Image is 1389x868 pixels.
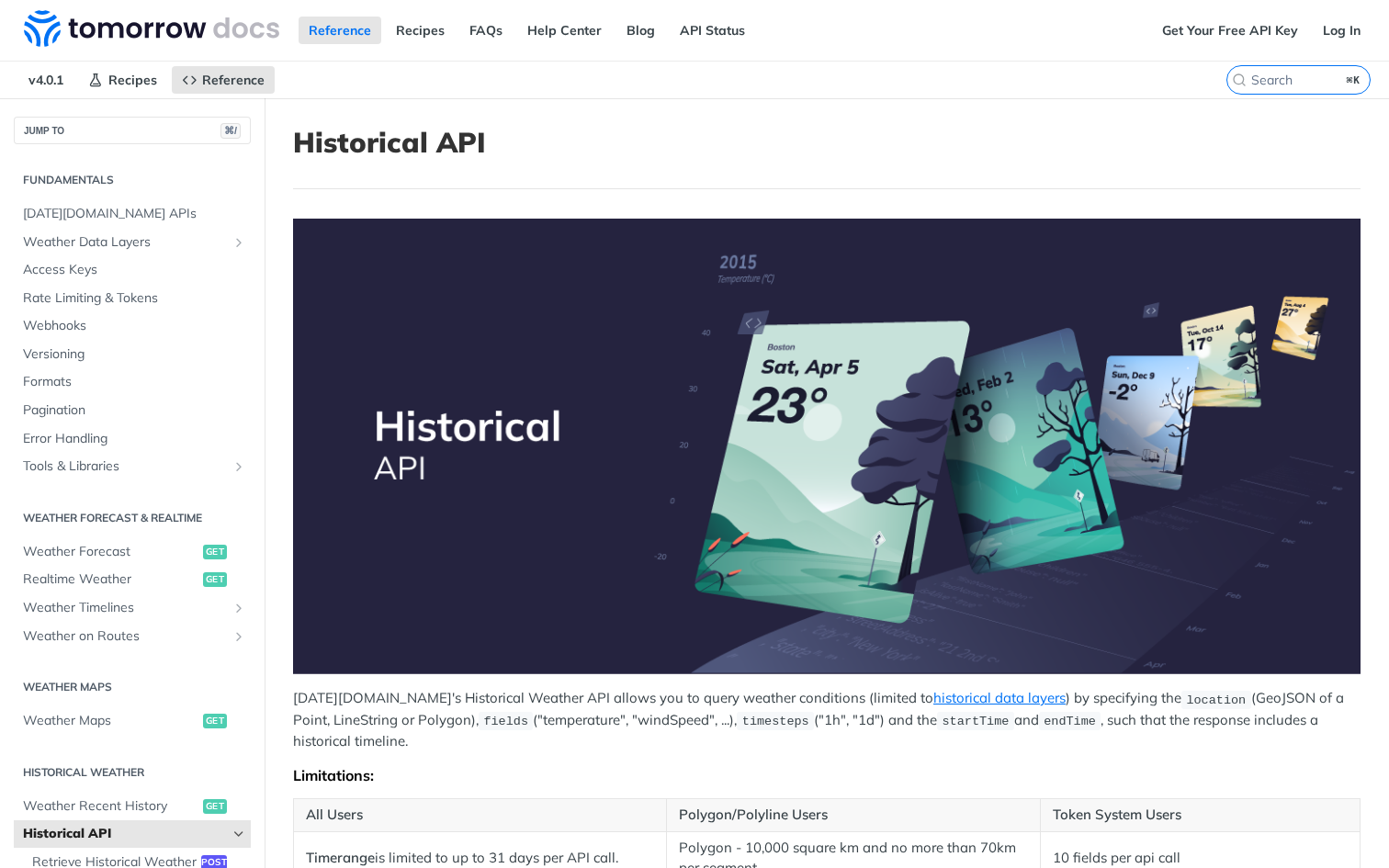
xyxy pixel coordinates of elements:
span: Expand image [293,219,1361,674]
button: Show subpages for Weather on Routes [231,629,246,644]
strong: Timerange [306,849,375,866]
img: Tomorrow.io Weather API Docs [24,10,279,47]
a: Rate Limiting & Tokens [14,285,251,312]
span: Tools & Libraries [23,457,227,476]
span: Error Handling [23,430,246,448]
a: Blog [616,17,665,44]
span: Weather Recent History [23,797,198,816]
a: Log In [1313,17,1371,44]
span: get [203,799,227,814]
p: [DATE][DOMAIN_NAME]'s Historical Weather API allows you to query weather conditions (limited to )... [293,688,1361,751]
h2: Weather Maps [14,679,251,695]
span: endTime [1044,715,1096,728]
span: location [1186,693,1246,706]
a: Recipes [386,17,455,44]
th: Token System Users [1040,799,1360,832]
h1: Historical API [293,126,1361,159]
a: Error Handling [14,425,251,453]
span: Historical API [23,825,227,843]
span: Pagination [23,401,246,420]
span: Weather on Routes [23,627,227,646]
div: Limitations: [293,766,1361,784]
svg: Search [1232,73,1247,87]
a: Tools & LibrariesShow subpages for Tools & Libraries [14,453,251,480]
a: [DATE][DOMAIN_NAME] APIs [14,200,251,228]
span: Rate Limiting & Tokens [23,289,246,308]
span: Weather Timelines [23,599,227,617]
a: Webhooks [14,312,251,340]
kbd: ⌘K [1342,71,1365,89]
span: Access Keys [23,261,246,279]
span: fields [483,715,528,728]
span: get [203,714,227,728]
a: Weather Mapsget [14,707,251,735]
a: Historical APIHide subpages for Historical API [14,820,251,848]
span: Recipes [108,72,157,88]
span: get [203,572,227,587]
a: Versioning [14,341,251,368]
a: historical data layers [933,689,1066,706]
th: Polygon/Polyline Users [667,799,1040,832]
a: Get Your Free API Key [1152,17,1308,44]
button: Show subpages for Weather Timelines [231,601,246,615]
button: Show subpages for Weather Data Layers [231,235,246,250]
a: Pagination [14,397,251,424]
h2: Weather Forecast & realtime [14,510,251,526]
a: Weather Data LayersShow subpages for Weather Data Layers [14,229,251,256]
a: Help Center [517,17,612,44]
button: Show subpages for Tools & Libraries [231,459,246,474]
a: Weather on RoutesShow subpages for Weather on Routes [14,623,251,650]
a: Weather TimelinesShow subpages for Weather Timelines [14,594,251,622]
span: [DATE][DOMAIN_NAME] APIs [23,205,246,223]
button: JUMP TO⌘/ [14,117,251,144]
span: Webhooks [23,317,246,335]
a: FAQs [459,17,513,44]
span: Reference [202,72,265,88]
th: All Users [294,799,667,832]
img: Historical-API.png [293,219,1361,674]
a: Realtime Weatherget [14,566,251,593]
a: Formats [14,368,251,396]
span: Weather Data Layers [23,233,227,252]
h2: Fundamentals [14,172,251,188]
span: ⌘/ [220,123,241,139]
a: Weather Forecastget [14,538,251,566]
span: v4.0.1 [18,66,73,94]
span: timesteps [742,715,809,728]
a: Recipes [78,66,167,94]
span: Realtime Weather [23,570,198,589]
a: Weather Recent Historyget [14,793,251,820]
span: startTime [942,715,1009,728]
span: Formats [23,373,246,391]
h2: Historical Weather [14,764,251,781]
a: Access Keys [14,256,251,284]
a: Reference [172,66,275,94]
a: API Status [670,17,755,44]
span: Weather Forecast [23,543,198,561]
a: Reference [299,17,381,44]
span: get [203,545,227,559]
button: Hide subpages for Historical API [231,827,246,841]
span: Versioning [23,345,246,364]
span: Weather Maps [23,712,198,730]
